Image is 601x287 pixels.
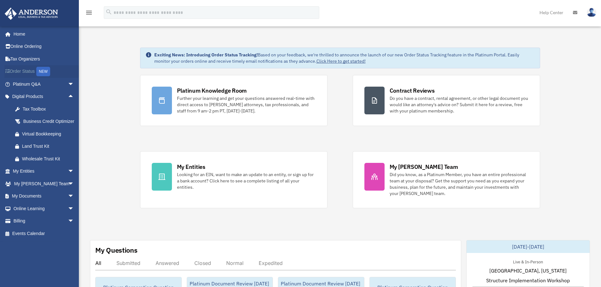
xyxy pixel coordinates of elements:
[390,171,528,197] div: Did you know, as a Platinum Member, you have an entire professional team at your disposal? Get th...
[22,130,76,138] div: Virtual Bookkeeping
[486,277,570,284] span: Structure Implementation Workshop
[177,171,316,190] div: Looking for an EIN, want to make an update to an entity, or sign up for a bank account? Click her...
[4,28,80,40] a: Home
[9,140,84,153] a: Land Trust Kit
[467,240,590,253] div: [DATE]-[DATE]
[85,9,93,16] i: menu
[390,163,458,171] div: My [PERSON_NAME] Team
[95,260,101,266] div: All
[22,142,76,150] div: Land Trust Kit
[226,260,244,266] div: Normal
[95,245,138,255] div: My Questions
[9,152,84,165] a: Wholesale Trust Kit
[3,8,60,20] img: Anderson Advisors Platinum Portal
[68,78,80,91] span: arrow_drop_down
[4,78,84,90] a: Platinum Q&Aarrow_drop_down
[508,258,548,265] div: Live & In-Person
[390,95,528,114] div: Do you have a contract, rental agreement, or other legal document you would like an attorney's ad...
[4,227,84,240] a: Events Calendar
[68,177,80,190] span: arrow_drop_down
[156,260,179,266] div: Answered
[140,151,327,208] a: My Entities Looking for an EIN, want to make an update to an entity, or sign up for a bank accoun...
[9,128,84,140] a: Virtual Bookkeeping
[353,75,540,126] a: Contract Reviews Do you have a contract, rental agreement, or other legal document you would like...
[177,163,205,171] div: My Entities
[194,260,211,266] div: Closed
[68,90,80,103] span: arrow_drop_up
[4,53,84,65] a: Tax Organizers
[177,95,316,114] div: Further your learning and get your questions answered real-time with direct access to [PERSON_NAM...
[353,151,540,208] a: My [PERSON_NAME] Team Did you know, as a Platinum Member, you have an entire professional team at...
[4,65,84,78] a: Order StatusNEW
[4,177,84,190] a: My [PERSON_NAME] Teamarrow_drop_down
[68,190,80,203] span: arrow_drop_down
[4,190,84,203] a: My Documentsarrow_drop_down
[489,267,567,274] span: [GEOGRAPHIC_DATA], [US_STATE]
[68,202,80,215] span: arrow_drop_down
[22,155,76,163] div: Wholesale Trust Kit
[68,215,80,228] span: arrow_drop_down
[22,105,76,113] div: Tax Toolbox
[177,87,247,95] div: Platinum Knowledge Room
[140,75,327,126] a: Platinum Knowledge Room Further your learning and get your questions answered real-time with dire...
[390,87,435,95] div: Contract Reviews
[154,52,535,64] div: Based on your feedback, we're thrilled to announce the launch of our new Order Status Tracking fe...
[22,118,76,125] div: Business Credit Optimizer
[9,103,84,115] a: Tax Toolbox
[4,202,84,215] a: Online Learningarrow_drop_down
[4,165,84,178] a: My Entitiesarrow_drop_down
[154,52,258,58] strong: Exciting News: Introducing Order Status Tracking!
[4,215,84,227] a: Billingarrow_drop_down
[587,8,596,17] img: User Pic
[85,11,93,16] a: menu
[316,58,366,64] a: Click Here to get started!
[4,90,84,103] a: Digital Productsarrow_drop_up
[4,40,84,53] a: Online Ordering
[36,67,50,76] div: NEW
[9,115,84,128] a: Business Credit Optimizer
[259,260,283,266] div: Expedited
[105,9,112,15] i: search
[68,165,80,178] span: arrow_drop_down
[116,260,140,266] div: Submitted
